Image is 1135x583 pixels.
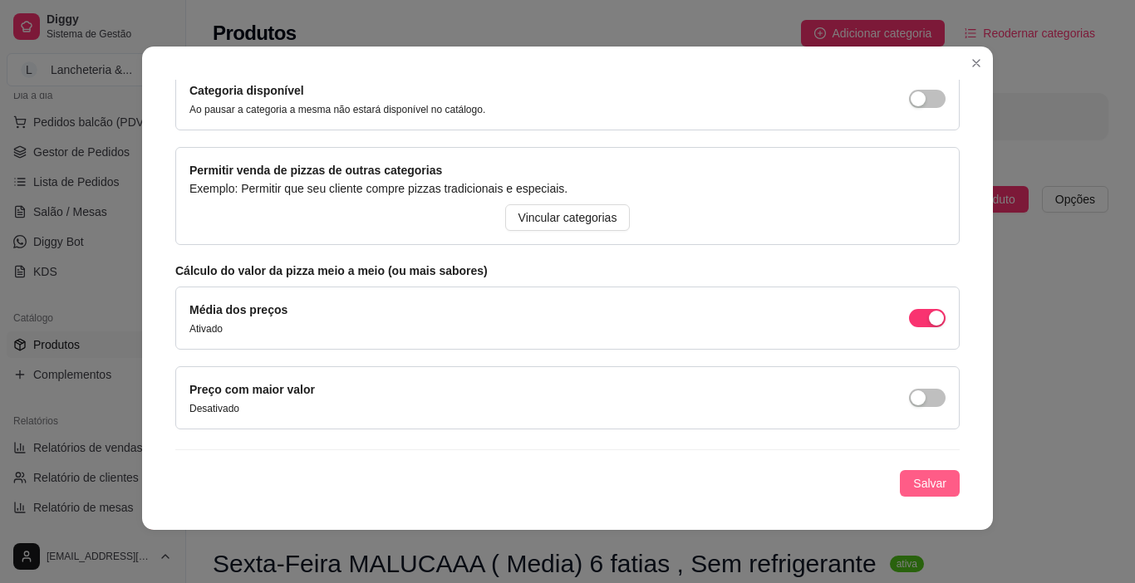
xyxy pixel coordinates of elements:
button: Vincular categorias [505,204,631,231]
article: Exemplo: Permitir que seu cliente compre pizzas tradicionais e especiais. [189,179,946,198]
article: Permitir venda de pizzas de outras categorias [189,161,946,179]
article: Cálculo do valor da pizza meio a meio (ou mais sabores) [175,262,960,280]
p: Desativado [189,402,315,415]
label: Preço com maior valor [189,383,315,396]
button: Close [963,50,990,76]
span: Vincular categorias [518,208,617,227]
span: Salvar [913,474,946,492]
label: Categoria disponível [189,84,304,97]
label: Média dos preços [189,303,287,316]
p: Ao pausar a categoria a mesma não estará disponível no catálogo. [189,103,485,116]
button: Salvar [900,470,960,497]
p: Ativado [189,322,287,336]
